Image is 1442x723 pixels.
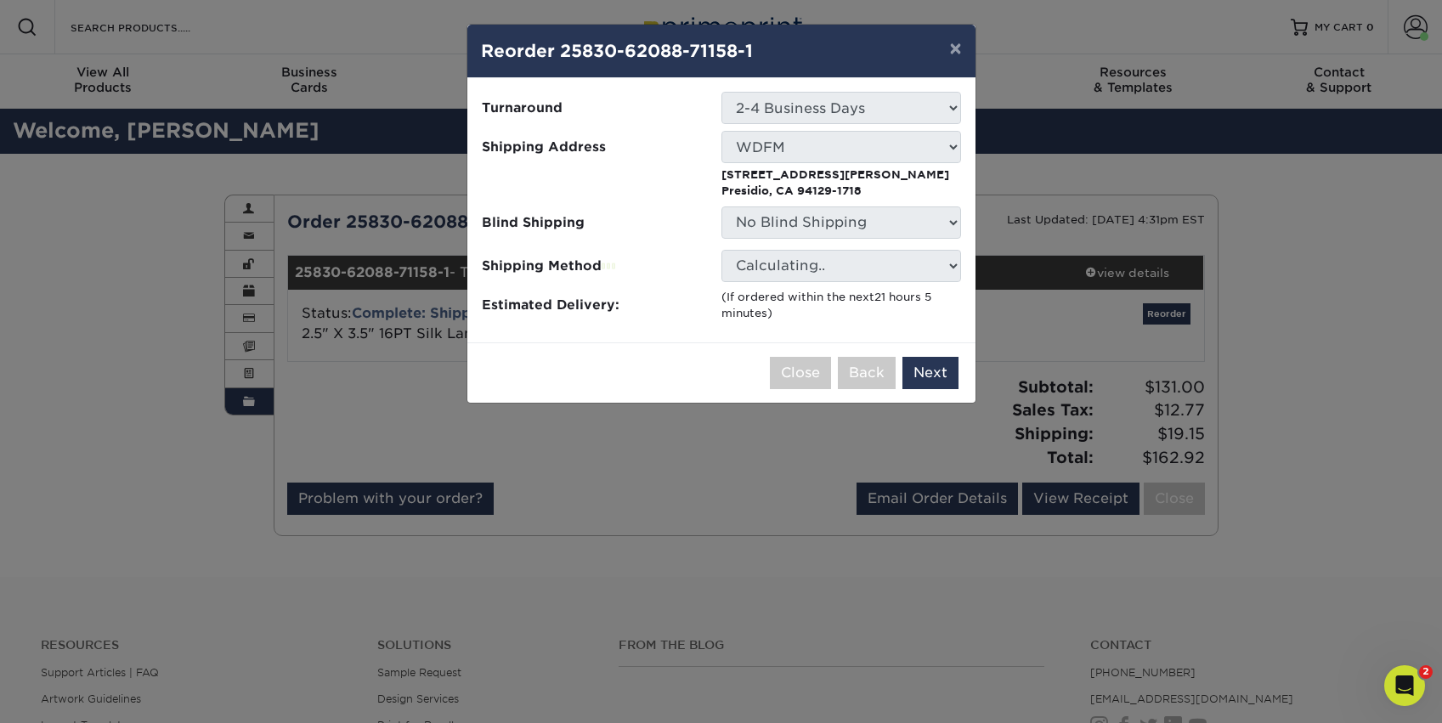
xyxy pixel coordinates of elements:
span: Estimated Delivery: [482,296,709,315]
button: Next [902,357,959,389]
span: 2 [1419,665,1433,679]
button: Back [838,357,896,389]
iframe: Intercom live chat [1384,665,1425,706]
button: Close [770,357,831,389]
h4: Reorder 25830-62088-71158-1 [481,38,962,64]
span: Turnaround [482,99,709,118]
p: [STREET_ADDRESS][PERSON_NAME] Presidio, CA 94129-1718 [721,167,961,200]
span: Shipping Address [482,138,709,157]
button: × [936,25,975,72]
span: Blind Shipping [482,212,709,232]
div: (If ordered within the next ) [721,289,961,322]
span: Shipping Method [482,256,709,275]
